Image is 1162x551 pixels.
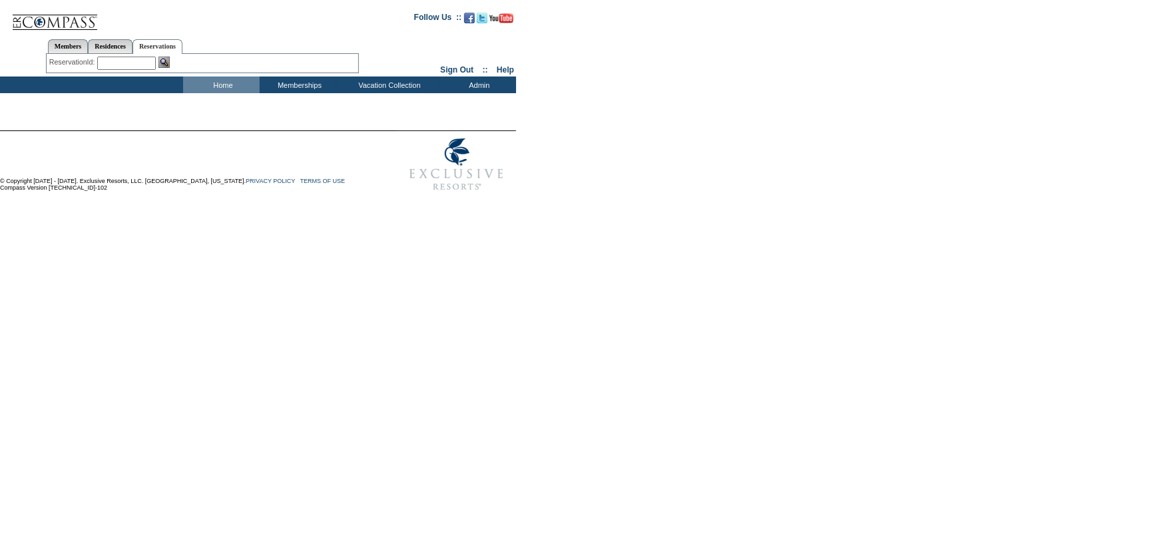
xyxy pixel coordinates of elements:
img: Follow us on Twitter [477,13,487,23]
a: Help [497,65,514,75]
span: :: [483,65,488,75]
td: Home [183,77,260,93]
a: Sign Out [440,65,473,75]
a: TERMS OF USE [300,178,346,184]
a: PRIVACY POLICY [246,178,295,184]
td: Vacation Collection [336,77,439,93]
td: Admin [439,77,516,93]
a: Members [48,39,89,53]
a: Residences [88,39,133,53]
img: Exclusive Resorts [397,131,516,198]
div: ReservationId: [49,57,98,68]
a: Reservations [133,39,182,54]
img: Reservation Search [158,57,170,68]
a: Subscribe to our YouTube Channel [489,17,513,25]
img: Become our fan on Facebook [464,13,475,23]
a: Become our fan on Facebook [464,17,475,25]
img: Subscribe to our YouTube Channel [489,13,513,23]
td: Memberships [260,77,336,93]
a: Follow us on Twitter [477,17,487,25]
td: Follow Us :: [414,11,461,27]
img: Compass Home [11,3,98,31]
